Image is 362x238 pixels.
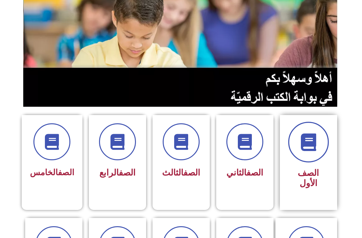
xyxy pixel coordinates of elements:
a: الصف [58,168,74,177]
a: الصف [119,168,136,178]
a: الصف [246,168,263,178]
span: الصف الأول [298,168,319,188]
span: الرابع [99,168,136,178]
span: الثالث [162,168,200,178]
span: الثاني [226,168,263,178]
a: الصف [183,168,200,178]
span: الخامس [30,168,74,177]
